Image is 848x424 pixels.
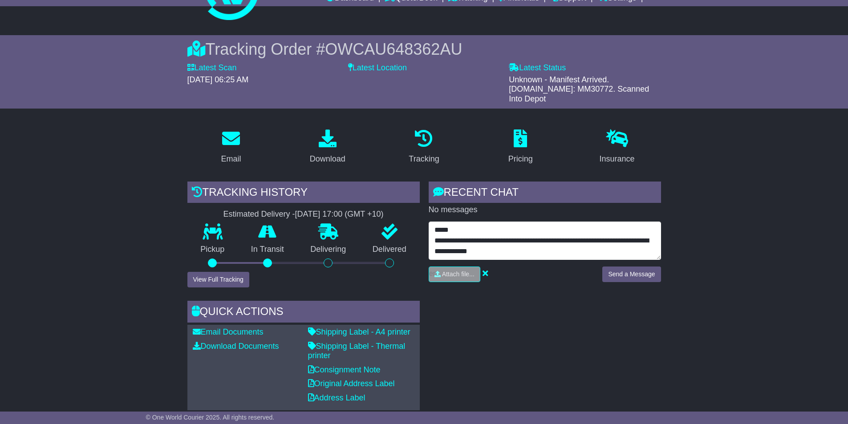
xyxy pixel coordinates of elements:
label: Latest Scan [187,63,237,73]
a: Tracking [403,126,445,168]
div: Email [221,153,241,165]
span: Unknown - Manifest Arrived. [DOMAIN_NAME]: MM30772. Scanned Into Depot [509,75,649,103]
button: Send a Message [602,267,661,282]
div: Estimated Delivery - [187,210,420,219]
a: Insurance [594,126,641,168]
p: Delivered [359,245,420,254]
a: Download [304,126,351,168]
a: Address Label [308,393,365,402]
p: In Transit [238,245,297,254]
div: Download [310,153,345,165]
span: © One World Courier 2025. All rights reserved. [146,414,275,421]
label: Latest Location [348,63,407,73]
a: Email [215,126,247,168]
p: No messages [429,205,661,215]
a: Download Documents [193,342,279,351]
a: Consignment Note [308,365,381,374]
div: Insurance [600,153,635,165]
div: [DATE] 17:00 (GMT +10) [295,210,384,219]
p: Delivering [297,245,360,254]
label: Latest Status [509,63,566,73]
button: View Full Tracking [187,272,249,287]
a: Email Documents [193,327,264,336]
span: [DATE] 06:25 AM [187,75,249,84]
div: Tracking [409,153,439,165]
div: Tracking Order # [187,40,661,59]
p: Pickup [187,245,238,254]
a: Shipping Label - A4 printer [308,327,410,336]
div: Tracking history [187,182,420,206]
div: Pricing [508,153,533,165]
a: Shipping Label - Thermal printer [308,342,406,360]
div: Quick Actions [187,301,420,325]
span: OWCAU648362AU [325,40,462,58]
div: RECENT CHAT [429,182,661,206]
a: Original Address Label [308,379,395,388]
a: Pricing [503,126,539,168]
